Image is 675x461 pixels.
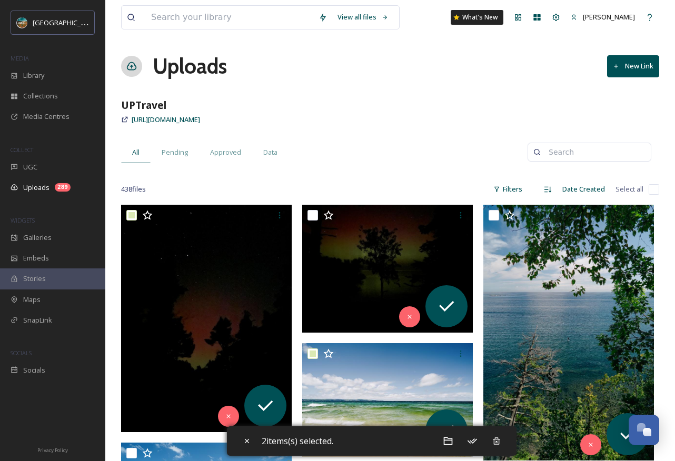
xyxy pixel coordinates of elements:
[132,113,200,126] a: [URL][DOMAIN_NAME]
[153,51,227,82] a: Uploads
[483,205,654,460] img: ext_1757299076.641774_dropsalex@gmail.com-UP-4.jpeg
[23,183,49,193] span: Uploads
[607,55,659,77] button: New Link
[302,205,473,333] img: ext_1757377681.103302_Tkieu2002@tahoo.com-IMG_0448.jpeg
[121,205,292,432] img: ext_1757377681.101992_Tkieu2002@tahoo.com-IMG_0456.jpeg
[162,147,188,157] span: Pending
[583,12,635,22] span: [PERSON_NAME]
[11,54,29,62] span: MEDIA
[23,71,44,81] span: Library
[543,142,646,163] input: Search
[146,6,313,29] input: Search your library
[121,184,146,194] span: 438 file s
[23,253,49,263] span: Embeds
[55,183,71,192] div: 289
[557,179,610,199] div: Date Created
[37,443,68,456] a: Privacy Policy
[23,233,52,243] span: Galleries
[132,115,200,124] span: [URL][DOMAIN_NAME]
[23,274,46,284] span: Stories
[451,10,503,25] a: What's New
[23,295,41,305] span: Maps
[616,184,643,194] span: Select all
[332,7,394,27] a: View all files
[23,91,58,101] span: Collections
[263,147,277,157] span: Data
[37,447,68,454] span: Privacy Policy
[23,315,52,325] span: SnapLink
[210,147,241,157] span: Approved
[11,146,33,154] span: COLLECT
[488,179,528,199] div: Filters
[262,435,333,447] span: 2 items(s) selected.
[23,365,45,375] span: Socials
[33,17,135,27] span: [GEOGRAPHIC_DATA][US_STATE]
[17,17,27,28] img: Snapsea%20Profile.jpg
[629,415,659,445] button: Open Chat
[565,7,640,27] a: [PERSON_NAME]
[23,162,37,172] span: UGC
[132,147,140,157] span: All
[23,112,70,122] span: Media Centres
[11,216,35,224] span: WIDGETS
[121,98,166,112] strong: UPTravel
[302,343,473,457] img: ext_1757299075.914038_dropsalex@gmail.com-Twins-8.jpeg
[11,349,32,357] span: SOCIALS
